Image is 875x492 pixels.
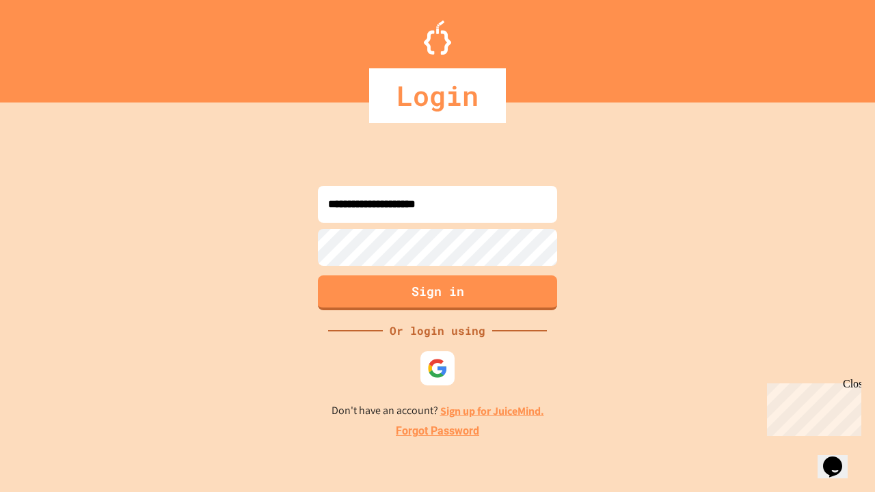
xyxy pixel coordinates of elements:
div: Chat with us now!Close [5,5,94,87]
div: Login [369,68,506,123]
iframe: chat widget [762,378,861,436]
img: google-icon.svg [427,358,448,379]
button: Sign in [318,275,557,310]
p: Don't have an account? [332,402,544,420]
div: Or login using [383,323,492,339]
img: Logo.svg [424,20,451,55]
iframe: chat widget [818,437,861,478]
a: Sign up for JuiceMind. [440,404,544,418]
a: Forgot Password [396,423,479,439]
